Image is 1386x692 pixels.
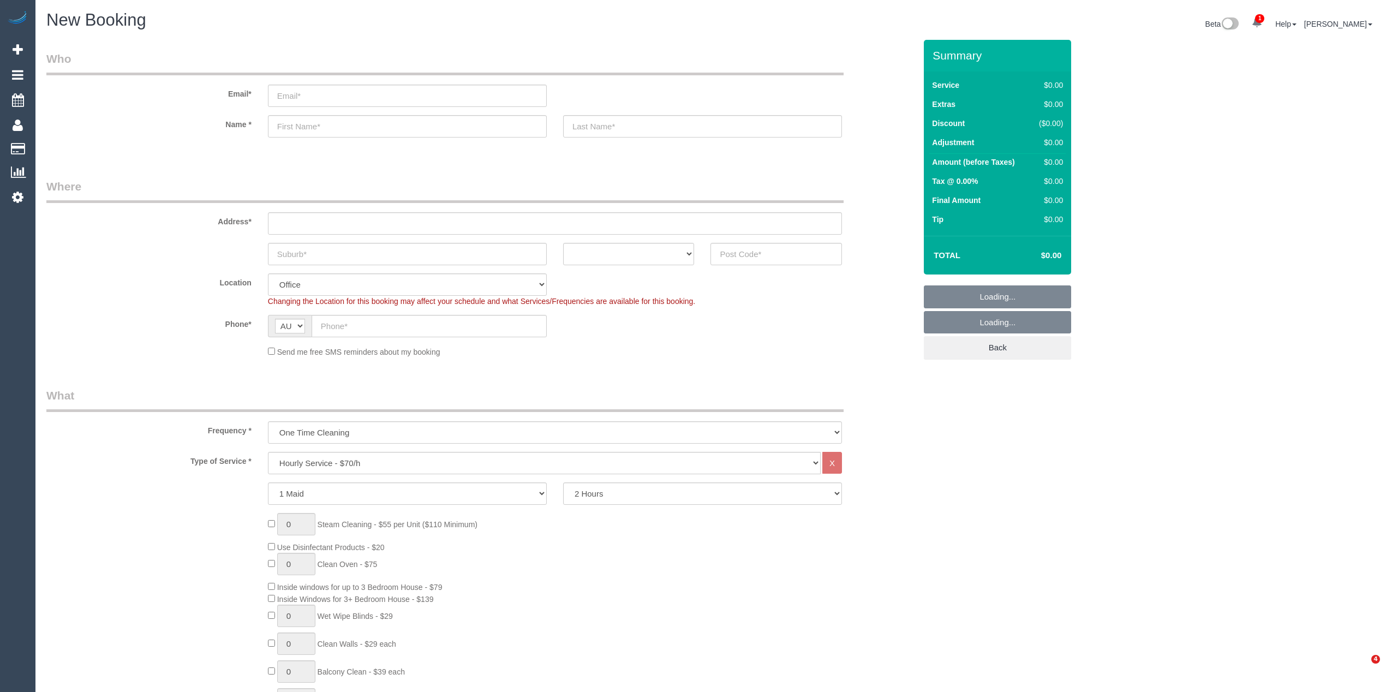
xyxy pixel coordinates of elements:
h4: $0.00 [1008,251,1061,260]
span: 4 [1371,655,1380,664]
h3: Summary [933,49,1066,62]
div: $0.00 [1034,176,1063,187]
a: Back [924,336,1071,359]
label: Phone* [38,315,260,330]
label: Name * [38,115,260,130]
legend: Who [46,51,844,75]
a: Beta [1205,20,1239,28]
span: Send me free SMS reminders about my booking [277,348,440,356]
div: $0.00 [1034,137,1063,148]
div: $0.00 [1034,80,1063,91]
label: Tip [932,214,943,225]
label: Discount [932,118,965,129]
div: ($0.00) [1034,118,1063,129]
a: 1 [1246,11,1268,35]
span: Inside Windows for 3+ Bedroom House - $139 [277,595,434,604]
legend: What [46,387,844,412]
span: Clean Walls - $29 each [318,640,396,648]
input: First Name* [268,115,547,138]
span: Wet Wipe Blinds - $29 [318,612,393,621]
label: Service [932,80,959,91]
span: Balcony Clean - $39 each [318,667,405,676]
div: $0.00 [1034,214,1063,225]
div: $0.00 [1034,195,1063,206]
input: Post Code* [710,243,842,265]
label: Final Amount [932,195,981,206]
span: 1 [1255,14,1264,23]
input: Suburb* [268,243,547,265]
label: Address* [38,212,260,227]
span: Inside windows for up to 3 Bedroom House - $79 [277,583,443,592]
div: $0.00 [1034,157,1063,168]
label: Adjustment [932,137,974,148]
label: Location [38,273,260,288]
span: Use Disinfectant Products - $20 [277,543,385,552]
img: New interface [1221,17,1239,32]
label: Type of Service * [38,452,260,467]
span: Changing the Location for this booking may affect your schedule and what Services/Frequencies are... [268,297,695,306]
div: $0.00 [1034,99,1063,110]
strong: Total [934,250,960,260]
label: Extras [932,99,955,110]
input: Last Name* [563,115,842,138]
label: Tax @ 0.00% [932,176,978,187]
label: Frequency * [38,421,260,436]
img: Automaid Logo [7,11,28,26]
span: New Booking [46,10,146,29]
span: Clean Oven - $75 [318,560,378,569]
label: Amount (before Taxes) [932,157,1014,168]
iframe: Intercom live chat [1349,655,1375,681]
legend: Where [46,178,844,203]
a: [PERSON_NAME] [1304,20,1372,28]
span: Steam Cleaning - $55 per Unit ($110 Minimum) [318,520,477,529]
label: Email* [38,85,260,99]
input: Phone* [312,315,547,337]
a: Help [1275,20,1297,28]
input: Email* [268,85,547,107]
